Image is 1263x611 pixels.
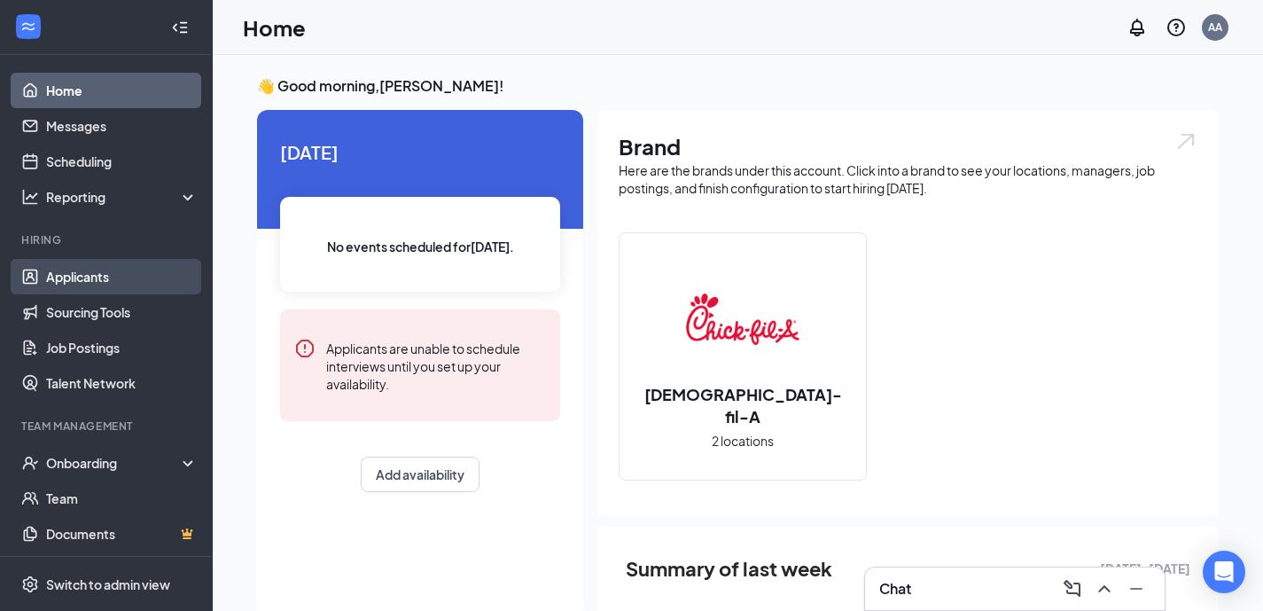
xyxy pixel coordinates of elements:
div: Onboarding [46,454,183,472]
svg: Analysis [21,188,39,206]
svg: WorkstreamLogo [19,18,37,35]
svg: ComposeMessage [1062,578,1083,599]
h3: Chat [879,579,911,599]
svg: Settings [21,576,39,593]
a: Applicants [46,259,198,294]
img: open.6027fd2a22e1237b5b06.svg [1174,131,1197,152]
div: Team Management [21,419,194,434]
span: [DATE] [280,138,560,166]
div: Open Intercom Messenger [1203,551,1245,593]
a: Home [46,73,198,108]
a: Talent Network [46,365,198,401]
svg: ChevronUp [1094,578,1115,599]
div: AA [1208,20,1222,35]
h2: [DEMOGRAPHIC_DATA]-fil-A [620,383,866,427]
a: Team [46,481,198,516]
h1: Brand [619,131,1197,161]
span: No events scheduled for [DATE] . [327,237,514,256]
img: Chick-fil-A [686,262,799,376]
div: Hiring [21,232,194,247]
button: Minimize [1122,575,1150,603]
div: Applicants are unable to schedule interviews until you set up your availability. [326,338,546,393]
div: Here are the brands under this account. Click into a brand to see your locations, managers, job p... [619,161,1197,197]
h3: 👋 Good morning, [PERSON_NAME] ! [257,76,1219,96]
span: [DATE] - [DATE] [1100,559,1190,578]
div: Switch to admin view [46,576,170,593]
button: Add availability [361,457,479,492]
svg: Minimize [1126,578,1147,599]
a: Scheduling [46,144,198,179]
span: 2 locations [712,431,774,450]
h1: Home [243,12,306,43]
svg: UserCheck [21,454,39,472]
a: SurveysCrown [46,552,198,587]
button: ComposeMessage [1058,575,1087,603]
a: Job Postings [46,330,198,365]
span: Summary of last week [626,553,832,584]
a: Sourcing Tools [46,294,198,330]
div: Reporting [46,188,199,206]
svg: Error [294,338,316,359]
svg: Notifications [1127,17,1148,38]
a: DocumentsCrown [46,516,198,552]
button: ChevronUp [1090,575,1119,603]
a: Messages [46,108,198,144]
svg: QuestionInfo [1166,17,1187,38]
svg: Collapse [171,19,189,36]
